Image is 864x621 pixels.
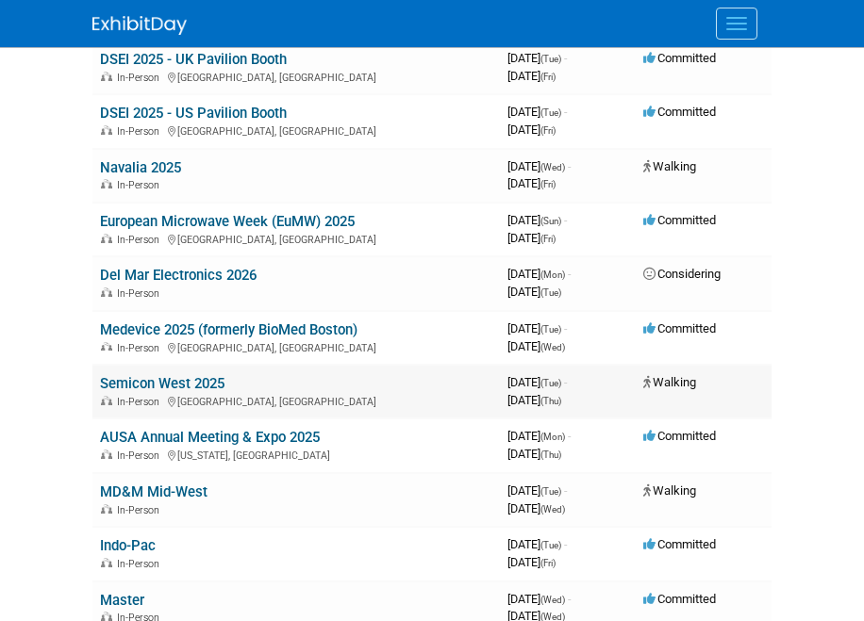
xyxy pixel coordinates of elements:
[507,105,567,119] span: [DATE]
[540,449,561,460] span: (Thu)
[100,537,156,554] a: Indo-Pac
[117,179,165,191] span: In-Person
[100,375,224,392] a: Semicon West 2025
[716,8,757,40] button: Menu
[568,159,571,173] span: -
[540,558,556,568] span: (Fri)
[540,287,561,298] span: (Tue)
[540,107,561,118] span: (Tue)
[92,16,187,35] img: ExhibitDay
[540,504,565,515] span: (Wed)
[507,429,571,443] span: [DATE]
[643,267,721,281] span: Considering
[564,537,567,551] span: -
[117,72,165,84] span: In-Person
[568,267,571,281] span: -
[101,234,112,243] img: In-Person Event
[540,342,565,352] span: (Wed)
[100,51,287,68] a: DSEI 2025 - UK Pavilion Booth
[507,483,567,498] span: [DATE]
[117,396,165,408] span: In-Person
[117,449,165,462] span: In-Person
[100,483,208,500] a: MD&M Mid-West
[507,339,565,353] span: [DATE]
[100,429,320,446] a: AUSA Annual Meeting & Expo 2025
[564,483,567,498] span: -
[540,125,556,136] span: (Fri)
[100,123,492,138] div: [GEOGRAPHIC_DATA], [GEOGRAPHIC_DATA]
[507,393,561,407] span: [DATE]
[507,501,565,515] span: [DATE]
[643,213,716,227] span: Committed
[100,105,287,122] a: DSEI 2025 - US Pavilion Booth
[564,51,567,65] span: -
[507,176,556,190] span: [DATE]
[540,270,565,280] span: (Mon)
[117,287,165,300] span: In-Person
[568,592,571,606] span: -
[540,432,565,442] span: (Mon)
[100,231,492,246] div: [GEOGRAPHIC_DATA], [GEOGRAPHIC_DATA]
[101,612,112,621] img: In-Person Event
[507,51,567,65] span: [DATE]
[101,125,112,135] img: In-Person Event
[507,285,561,299] span: [DATE]
[507,321,567,335] span: [DATE]
[100,339,492,354] div: [GEOGRAPHIC_DATA], [GEOGRAPHIC_DATA]
[540,54,561,64] span: (Tue)
[117,234,165,246] span: In-Person
[101,449,112,459] img: In-Person Event
[117,342,165,354] span: In-Person
[100,321,357,338] a: Medevice 2025 (formerly BioMed Boston)
[564,375,567,389] span: -
[540,234,556,244] span: (Fri)
[100,159,181,176] a: Navalia 2025
[101,179,112,188] img: In-Person Event
[643,429,716,443] span: Committed
[540,216,561,226] span: (Sun)
[643,592,716,606] span: Committed
[507,231,556,245] span: [DATE]
[568,429,571,443] span: -
[507,69,556,83] span: [DATE]
[540,595,565,605] span: (Wed)
[100,393,492,408] div: [GEOGRAPHIC_DATA], [GEOGRAPHIC_DATA]
[507,159,571,173] span: [DATE]
[101,342,112,351] img: In-Person Event
[117,558,165,570] span: In-Person
[100,213,355,230] a: European Microwave Week (EuMW) 2025
[540,324,561,335] span: (Tue)
[540,378,561,388] span: (Tue)
[507,447,561,461] span: [DATE]
[643,537,716,551] span: Committed
[100,447,492,462] div: [US_STATE], [GEOGRAPHIC_DATA]
[507,592,571,606] span: [DATE]
[101,504,112,514] img: In-Person Event
[100,69,492,84] div: [GEOGRAPHIC_DATA], [GEOGRAPHIC_DATA]
[540,540,561,550] span: (Tue)
[564,213,567,227] span: -
[507,375,567,389] span: [DATE]
[643,105,716,119] span: Committed
[101,72,112,81] img: In-Person Event
[564,321,567,335] span: -
[101,558,112,567] img: In-Person Event
[643,159,696,173] span: Walking
[540,486,561,497] span: (Tue)
[117,125,165,138] span: In-Person
[540,179,556,189] span: (Fri)
[540,162,565,172] span: (Wed)
[540,396,561,406] span: (Thu)
[117,504,165,516] span: In-Person
[507,537,567,551] span: [DATE]
[643,51,716,65] span: Committed
[507,555,556,569] span: [DATE]
[507,123,556,137] span: [DATE]
[540,72,556,82] span: (Fri)
[507,267,571,281] span: [DATE]
[101,396,112,405] img: In-Person Event
[507,213,567,227] span: [DATE]
[564,105,567,119] span: -
[101,287,112,297] img: In-Person Event
[643,483,696,498] span: Walking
